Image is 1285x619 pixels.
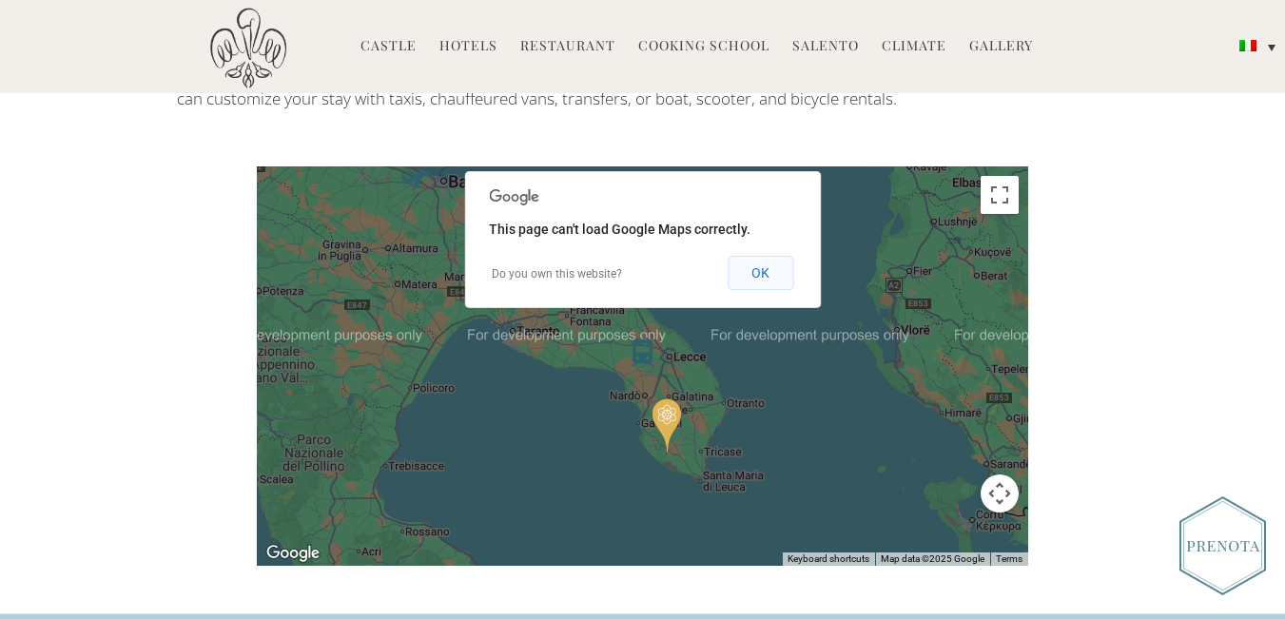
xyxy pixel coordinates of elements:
img: Book_Button_Italian.png [1179,496,1266,595]
a: Do you own this website? [492,267,622,280]
a: Gallery [969,36,1033,58]
button: OK [728,256,793,290]
button: Keyboard shortcuts [788,552,869,566]
font: Castle [360,36,417,54]
font: Keyboard shortcuts [788,553,869,564]
font: OK [751,265,769,280]
img: Ugento Castle [210,8,286,88]
font: Restaurant [520,36,615,54]
font: Climate [882,36,946,54]
font: This page can't load Google Maps correctly. [489,222,750,237]
font: Gallery [969,36,1033,54]
a: Hotels [439,36,497,58]
img: Google [262,541,324,566]
font: Map data ©2025 Google [881,553,984,564]
button: Toggle fullscreen view [981,176,1019,214]
font: Cooking School [638,36,769,54]
a: Castle [360,36,417,58]
a: Terms [996,553,1022,564]
font: Hotels [439,36,497,54]
a: Restaurant [520,36,615,58]
a: Open this area in Google Maps (opens a new window) [262,541,324,566]
a: Salento [792,36,859,58]
font: Salento [792,36,859,54]
a: Climate [882,36,946,58]
button: Map camera controls [981,474,1019,513]
img: Italian [1239,40,1256,51]
a: Cooking School [638,36,769,58]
